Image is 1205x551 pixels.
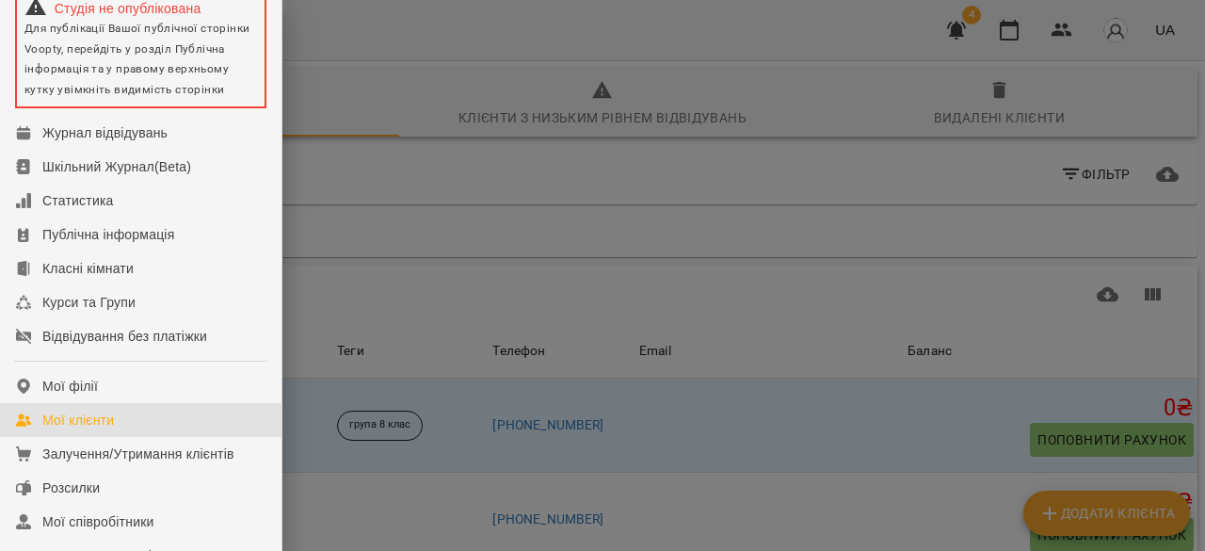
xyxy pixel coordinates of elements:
[42,478,100,497] div: Розсилки
[42,327,207,346] div: Відвідування без платіжки
[42,411,114,429] div: Мої клієнти
[42,191,114,210] div: Статистика
[42,157,191,176] div: Шкільний Журнал(Beta)
[42,123,168,142] div: Журнал відвідувань
[42,377,98,396] div: Мої філії
[24,22,249,96] span: Для публікації Вашої публічної сторінки Voopty, перейдіть у розділ Публічна інформація та у право...
[42,259,134,278] div: Класні кімнати
[42,225,174,244] div: Публічна інформація
[42,445,234,463] div: Залучення/Утримання клієнтів
[42,512,154,531] div: Мої співробітники
[42,293,136,312] div: Курси та Групи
